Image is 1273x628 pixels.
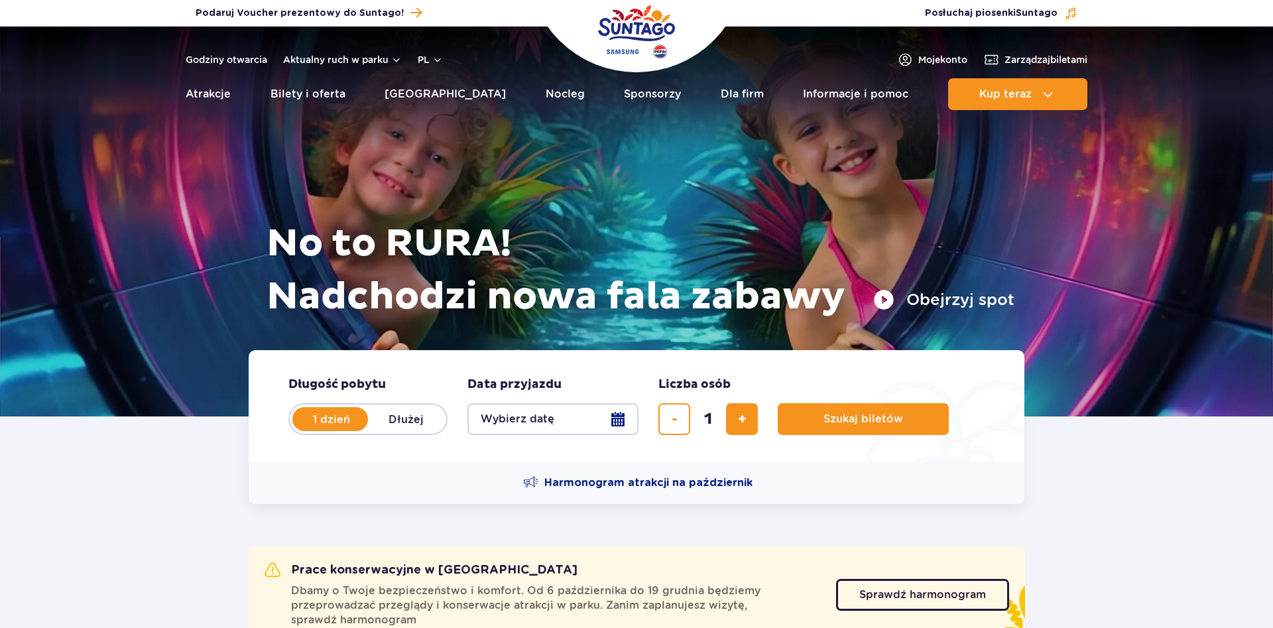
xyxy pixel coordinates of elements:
[658,377,731,393] span: Liczba osób
[288,377,386,393] span: Długość pobytu
[823,413,903,425] span: Szukaj biletów
[196,7,404,20] span: Podaruj Voucher prezentowy do Suntago!
[983,52,1087,68] a: Zarządzajbiletami
[271,78,345,110] a: Bilety i oferta
[294,405,369,433] label: 1 dzień
[368,405,444,433] label: Dłużej
[467,403,638,435] button: Wybierz datę
[836,579,1009,611] a: Sprawdź harmonogram
[265,562,577,578] h2: Prace konserwacyjne w [GEOGRAPHIC_DATA]
[721,78,764,110] a: Dla firm
[385,78,506,110] a: [GEOGRAPHIC_DATA]
[467,377,562,393] span: Data przyjazdu
[283,54,402,65] button: Aktualny ruch w parku
[1016,9,1058,18] span: Suntago
[418,53,443,66] button: pl
[778,403,949,435] button: Szukaj biletów
[925,7,1058,20] span: Posłuchaj piosenki
[186,53,267,66] a: Godziny otwarcia
[897,52,967,68] a: Mojekonto
[692,403,724,435] input: liczba biletów
[249,350,1024,462] form: Planowanie wizyty w Park of Poland
[267,218,1014,324] h1: No to RURA! Nadchodzi nowa fala zabawy
[1004,53,1087,66] span: Zarządzaj biletami
[658,403,690,435] button: usuń bilet
[803,78,908,110] a: Informacje i pomoc
[291,584,820,627] span: Dbamy o Twoje bezpieczeństwo i komfort. Od 6 października do 19 grudnia będziemy przeprowadzać pr...
[523,475,753,491] a: Harmonogram atrakcji na październik
[873,289,1014,310] button: Obejrzyj spot
[624,78,681,110] a: Sponsorzy
[544,475,753,490] span: Harmonogram atrakcji na październik
[925,7,1077,20] button: Posłuchaj piosenkiSuntago
[979,88,1032,100] span: Kup teraz
[918,53,967,66] span: Moje konto
[186,78,231,110] a: Atrakcje
[196,4,422,22] a: Podaruj Voucher prezentowy do Suntago!
[948,78,1087,110] button: Kup teraz
[726,403,758,435] button: dodaj bilet
[859,590,986,600] span: Sprawdź harmonogram
[546,78,585,110] a: Nocleg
